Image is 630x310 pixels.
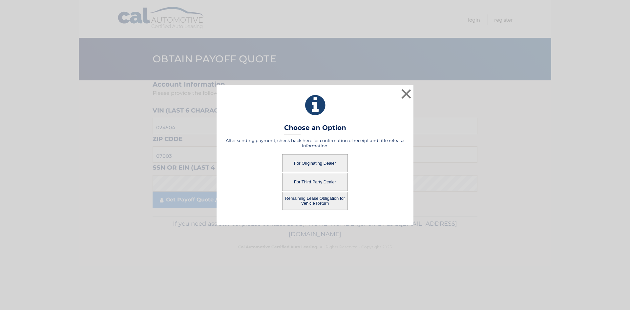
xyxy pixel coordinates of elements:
[282,192,348,210] button: Remaining Lease Obligation for Vehicle Return
[284,124,346,135] h3: Choose an Option
[400,87,413,100] button: ×
[282,173,348,191] button: For Third Party Dealer
[225,138,405,148] h5: After sending payment, check back here for confirmation of receipt and title release information.
[282,154,348,172] button: For Originating Dealer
